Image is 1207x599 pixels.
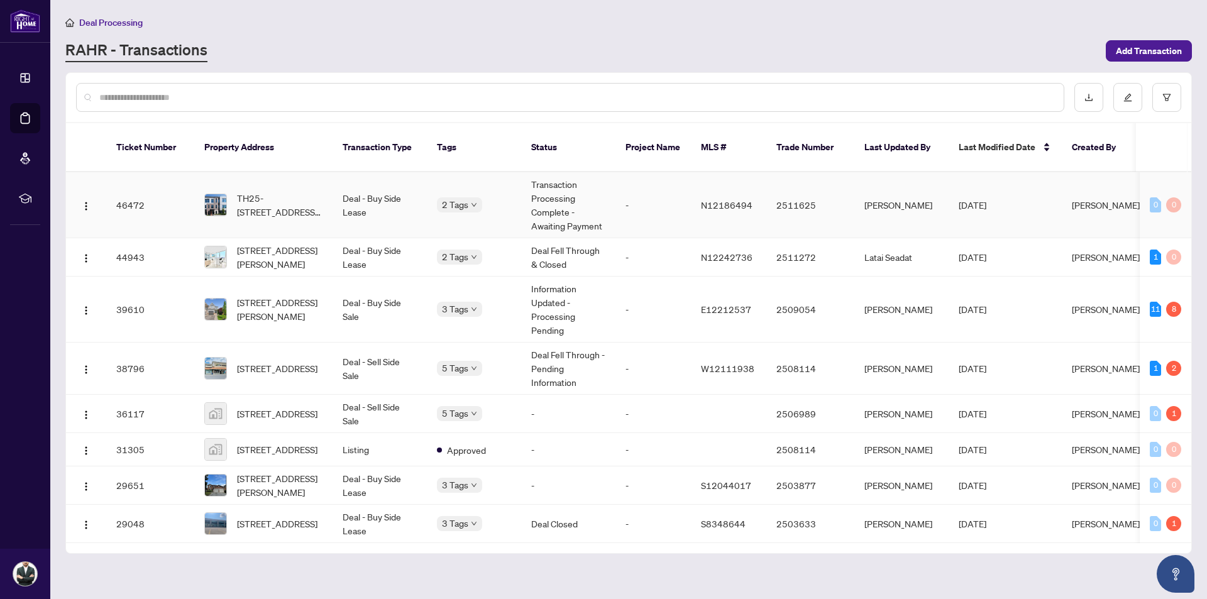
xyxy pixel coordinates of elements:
[521,343,615,395] td: Deal Fell Through - Pending Information
[81,481,91,492] img: Logo
[615,238,691,277] td: -
[76,195,96,215] button: Logo
[205,513,226,534] img: thumbnail-img
[205,299,226,320] img: thumbnail-img
[205,246,226,268] img: thumbnail-img
[766,343,854,395] td: 2508114
[701,199,752,211] span: N12186494
[205,194,226,216] img: thumbnail-img
[1150,250,1161,265] div: 1
[1166,302,1181,317] div: 8
[1123,93,1132,102] span: edit
[13,562,37,586] img: Profile Icon
[442,406,468,420] span: 5 Tags
[701,480,751,491] span: S12044017
[615,277,691,343] td: -
[76,475,96,495] button: Logo
[1072,480,1140,491] span: [PERSON_NAME]
[959,518,986,529] span: [DATE]
[1157,555,1194,593] button: Open asap
[615,343,691,395] td: -
[471,482,477,488] span: down
[237,243,322,271] span: [STREET_ADDRESS][PERSON_NAME]
[521,123,615,172] th: Status
[81,446,91,456] img: Logo
[701,304,751,315] span: E12212537
[81,305,91,316] img: Logo
[237,471,322,499] span: [STREET_ADDRESS][PERSON_NAME]
[766,238,854,277] td: 2511272
[1150,406,1161,421] div: 0
[959,480,986,491] span: [DATE]
[81,253,91,263] img: Logo
[81,410,91,420] img: Logo
[442,302,468,316] span: 3 Tags
[766,123,854,172] th: Trade Number
[237,442,317,456] span: [STREET_ADDRESS]
[766,277,854,343] td: 2509054
[1150,197,1161,212] div: 0
[1150,516,1161,531] div: 0
[471,520,477,527] span: down
[106,343,194,395] td: 38796
[442,478,468,492] span: 3 Tags
[1072,518,1140,529] span: [PERSON_NAME]
[691,123,766,172] th: MLS #
[442,361,468,375] span: 5 Tags
[1166,406,1181,421] div: 1
[1152,83,1181,112] button: filter
[1084,93,1093,102] span: download
[1166,478,1181,493] div: 0
[615,433,691,466] td: -
[766,466,854,505] td: 2503877
[471,254,477,260] span: down
[81,520,91,530] img: Logo
[76,358,96,378] button: Logo
[10,9,40,33] img: logo
[65,18,74,27] span: home
[959,444,986,455] span: [DATE]
[521,505,615,543] td: Deal Closed
[854,238,949,277] td: Latai Seadat
[205,439,226,460] img: thumbnail-img
[615,123,691,172] th: Project Name
[949,123,1062,172] th: Last Modified Date
[1074,83,1103,112] button: download
[1072,251,1140,263] span: [PERSON_NAME]
[471,306,477,312] span: down
[333,172,427,238] td: Deal - Buy Side Lease
[959,251,986,263] span: [DATE]
[1150,442,1161,457] div: 0
[106,433,194,466] td: 31305
[106,466,194,505] td: 29651
[333,505,427,543] td: Deal - Buy Side Lease
[442,197,468,212] span: 2 Tags
[1072,444,1140,455] span: [PERSON_NAME]
[521,172,615,238] td: Transaction Processing Complete - Awaiting Payment
[1166,197,1181,212] div: 0
[205,403,226,424] img: thumbnail-img
[76,514,96,534] button: Logo
[76,299,96,319] button: Logo
[959,408,986,419] span: [DATE]
[1166,250,1181,265] div: 0
[854,466,949,505] td: [PERSON_NAME]
[701,251,752,263] span: N12242736
[854,395,949,433] td: [PERSON_NAME]
[521,433,615,466] td: -
[333,343,427,395] td: Deal - Sell Side Sale
[1072,199,1140,211] span: [PERSON_NAME]
[447,443,486,457] span: Approved
[766,433,854,466] td: 2508114
[81,365,91,375] img: Logo
[1116,41,1182,61] span: Add Transaction
[1106,40,1192,62] button: Add Transaction
[766,395,854,433] td: 2506989
[76,404,96,424] button: Logo
[76,439,96,459] button: Logo
[333,395,427,433] td: Deal - Sell Side Sale
[1162,93,1171,102] span: filter
[81,201,91,211] img: Logo
[854,123,949,172] th: Last Updated By
[615,395,691,433] td: -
